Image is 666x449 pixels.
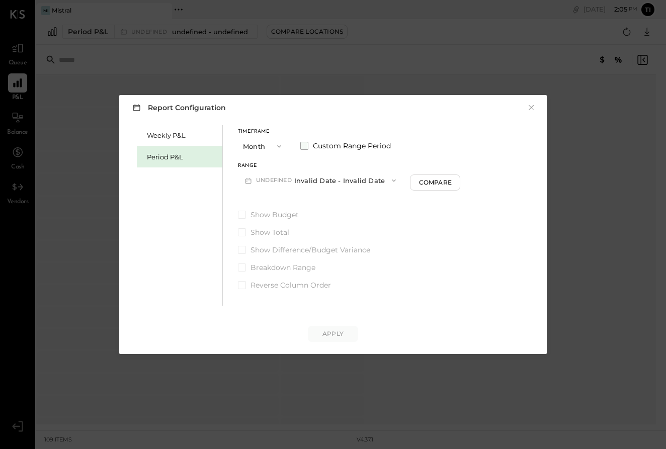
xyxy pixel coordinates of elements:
span: Show Budget [251,210,299,220]
button: Month [238,137,288,155]
div: Range [238,163,403,168]
span: Custom Range Period [313,141,391,151]
div: Timeframe [238,129,288,134]
div: Apply [322,329,344,338]
span: Show Total [251,227,289,237]
button: undefinedInvalid Date - Invalid Date [238,171,403,190]
span: Show Difference/Budget Variance [251,245,370,255]
button: × [527,103,536,113]
div: Period P&L [147,152,217,162]
span: undefined [256,176,294,185]
button: Compare [410,174,460,191]
div: Weekly P&L [147,131,217,140]
h3: Report Configuration [130,101,226,114]
div: Compare [419,178,452,187]
button: Apply [308,326,358,342]
span: Reverse Column Order [251,280,331,290]
span: Breakdown Range [251,262,315,273]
